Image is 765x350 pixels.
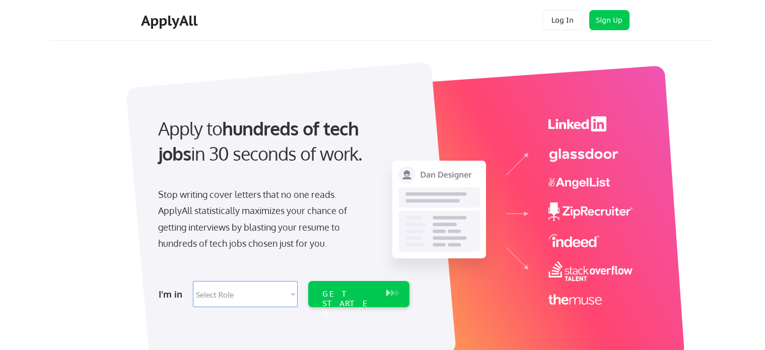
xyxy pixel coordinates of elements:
div: I'm in [159,286,187,302]
button: Log In [542,10,583,30]
div: ApplyAll [141,12,200,29]
div: Stop writing cover letters that no one reads. ApplyAll statistically maximizes your chance of get... [158,186,365,252]
button: Sign Up [589,10,630,30]
strong: hundreds of tech jobs [158,117,363,165]
div: GET STARTED [322,289,376,318]
div: Apply to in 30 seconds of work. [158,116,405,167]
